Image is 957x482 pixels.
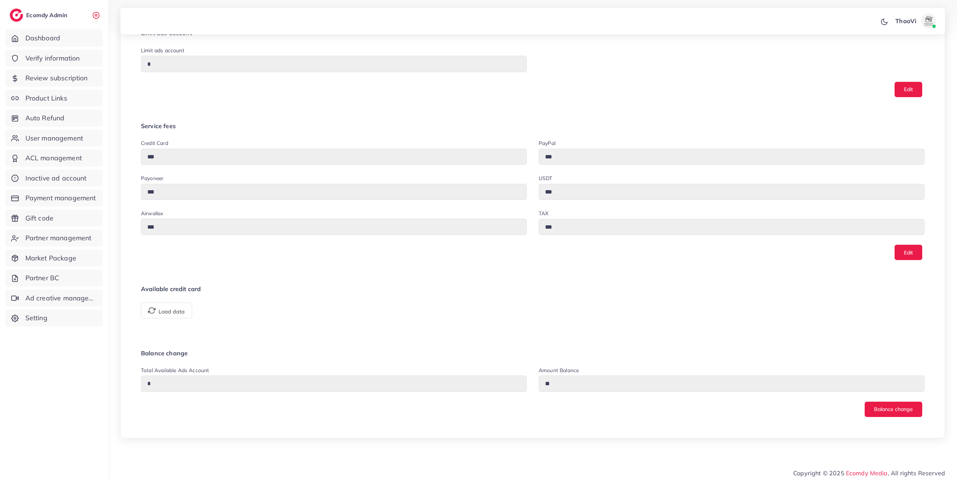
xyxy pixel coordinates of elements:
span: Ad creative management [25,293,97,303]
a: ThaoViavatar [891,13,939,28]
p: ThaoVi [895,16,916,25]
a: ACL management [6,149,103,167]
span: Review subscription [25,73,88,83]
a: User management [6,130,103,147]
label: Airwallex [141,210,163,217]
h2: Ecomdy Admin [26,12,69,19]
a: Auto Refund [6,109,103,127]
a: Ecomdy Media [846,469,888,477]
a: Review subscription [6,69,103,87]
span: Partner BC [25,273,59,283]
h4: Available credit card [141,285,924,293]
button: Edit [895,245,922,260]
a: Verify information [6,50,103,67]
span: Setting [25,313,47,323]
a: Gift code [6,210,103,227]
a: Payment management [6,189,103,207]
a: Partner BC [6,269,103,287]
button: Load data [141,303,192,318]
label: Amount balance [539,367,579,374]
span: Inactive ad account [25,173,87,183]
label: TAX [539,210,548,217]
span: User management [25,133,83,143]
a: Partner management [6,229,103,247]
a: Product Links [6,90,103,107]
img: logo [10,9,23,22]
button: Edit [895,82,922,97]
a: logoEcomdy Admin [10,9,69,22]
span: Auto Refund [25,113,65,123]
label: Total available Ads Account [141,367,209,374]
img: avatar [921,13,936,28]
span: Copyright © 2025 [793,469,945,478]
a: Setting [6,309,103,327]
span: Payment management [25,193,96,203]
label: PayPal [539,139,556,147]
label: Credit card [141,139,168,147]
span: Partner management [25,233,92,243]
span: Verify information [25,53,80,63]
a: Market Package [6,250,103,267]
a: Dashboard [6,30,103,47]
label: USDT [539,174,553,182]
span: Gift code [25,213,53,223]
label: Limit ads account [141,47,184,54]
span: Market Package [25,253,76,263]
span: ACL management [25,153,82,163]
h4: Service fees [141,123,924,130]
span: Load data [148,307,185,314]
h4: Balance change [141,350,924,357]
a: Inactive ad account [6,170,103,187]
span: , All rights Reserved [888,469,945,478]
button: Balance change [865,402,922,417]
a: Ad creative management [6,290,103,307]
label: Payoneer [141,174,163,182]
span: Dashboard [25,33,60,43]
span: Product Links [25,93,67,103]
